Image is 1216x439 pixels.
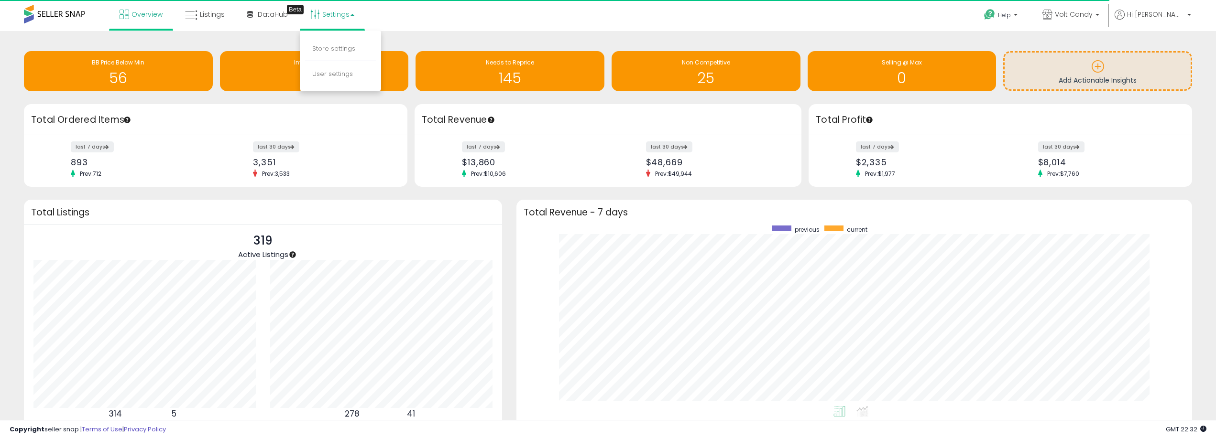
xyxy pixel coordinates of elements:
[650,170,697,178] span: Prev: $49,944
[1166,425,1206,434] span: 2025-10-14 22:32 GMT
[288,250,297,259] div: Tooltip anchor
[882,58,922,66] span: Selling @ Max
[466,170,511,178] span: Prev: $10,606
[612,51,800,91] a: Non Competitive 25
[31,113,400,127] h3: Total Ordered Items
[200,10,225,19] span: Listings
[131,10,163,19] span: Overview
[220,51,409,91] a: Inventory Age 6
[287,5,304,14] div: Tooltip anchor
[998,11,1011,19] span: Help
[462,141,505,152] label: last 7 days
[312,69,353,78] a: User settings
[856,157,993,167] div: $2,335
[29,70,208,86] h1: 56
[225,70,404,86] h1: 6
[524,209,1185,216] h3: Total Revenue - 7 days
[109,408,122,419] b: 314
[462,157,601,167] div: $13,860
[258,10,288,19] span: DataHub
[172,408,176,419] b: 5
[71,141,114,152] label: last 7 days
[71,157,208,167] div: 893
[616,70,796,86] h1: 25
[10,425,44,434] strong: Copyright
[422,113,794,127] h3: Total Revenue
[860,170,900,178] span: Prev: $1,977
[865,116,874,124] div: Tooltip anchor
[646,157,785,167] div: $48,669
[682,58,730,66] span: Non Competitive
[75,170,106,178] span: Prev: 712
[808,51,997,91] a: Selling @ Max 0
[1055,10,1093,19] span: Volt Candy
[487,116,495,124] div: Tooltip anchor
[1127,10,1184,19] span: Hi [PERSON_NAME]
[253,157,390,167] div: 3,351
[123,116,131,124] div: Tooltip anchor
[1038,141,1085,152] label: last 30 days
[1115,10,1191,31] a: Hi [PERSON_NAME]
[416,51,604,91] a: Needs to Reprice 145
[238,232,288,250] p: 319
[856,141,899,152] label: last 7 days
[486,58,534,66] span: Needs to Reprice
[257,170,295,178] span: Prev: 3,533
[847,225,867,234] span: current
[31,209,495,216] h3: Total Listings
[82,425,122,434] a: Terms of Use
[984,9,996,21] i: Get Help
[1042,170,1084,178] span: Prev: $7,760
[1005,53,1191,89] a: Add Actionable Insights
[92,58,144,66] span: BB Price Below Min
[812,70,992,86] h1: 0
[795,225,820,234] span: previous
[1059,75,1137,85] span: Add Actionable Insights
[124,425,166,434] a: Privacy Policy
[10,425,166,434] div: seller snap | |
[345,408,360,419] b: 278
[312,44,355,53] a: Store settings
[1038,157,1175,167] div: $8,014
[407,408,415,419] b: 41
[816,113,1185,127] h3: Total Profit
[253,141,299,152] label: last 30 days
[976,1,1027,31] a: Help
[24,51,213,91] a: BB Price Below Min 56
[420,70,600,86] h1: 145
[646,141,692,152] label: last 30 days
[294,58,334,66] span: Inventory Age
[238,249,288,259] span: Active Listings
